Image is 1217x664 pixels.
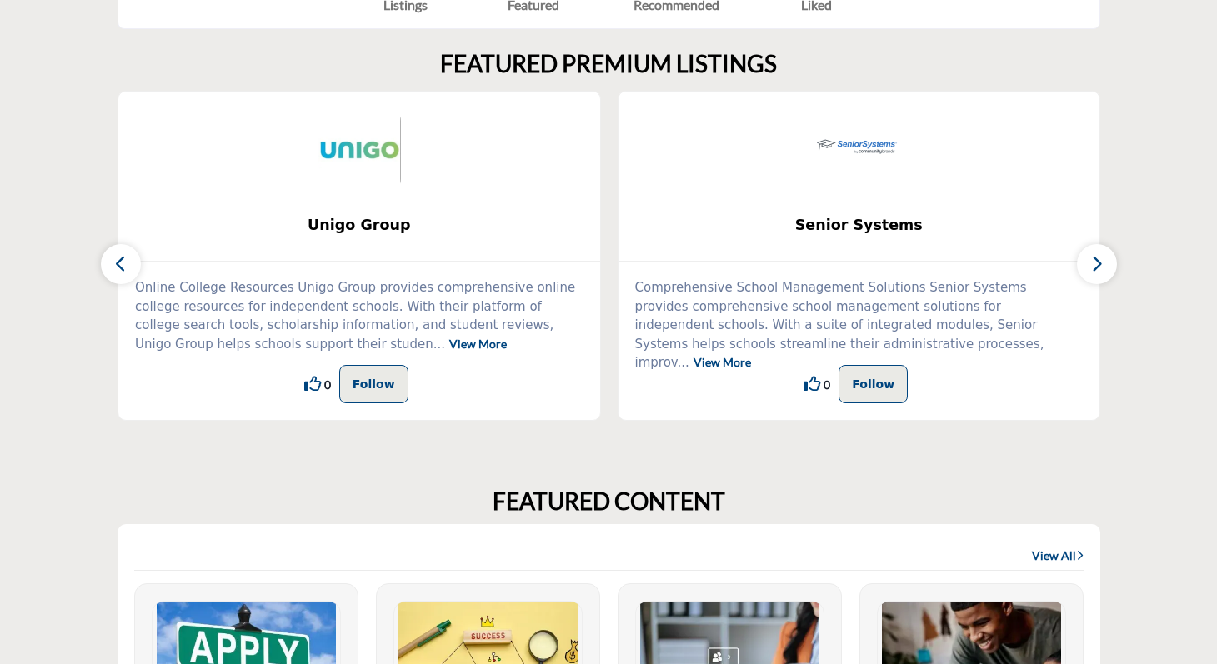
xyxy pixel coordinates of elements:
b: Unigo Group [143,203,575,247]
p: Follow [852,374,894,394]
span: ... [433,337,445,352]
p: Follow [353,374,395,394]
a: View More [694,355,751,369]
button: Follow [339,365,408,403]
a: Unigo Group [118,203,600,247]
h2: FEATURED PREMIUM LISTINGS [440,50,777,78]
a: Senior Systems [619,203,1100,247]
img: Unigo Group [318,108,401,192]
button: Follow [839,365,908,403]
span: 0 [324,376,331,393]
img: Senior Systems [817,108,900,192]
a: View More [449,337,507,351]
span: 0 [824,376,830,393]
a: View All [1032,547,1084,564]
h2: FEATURED CONTENT [493,487,725,516]
span: ... [678,355,689,370]
b: Senior Systems [644,203,1075,247]
p: Comprehensive School Management Solutions Senior Systems provides comprehensive school management... [635,278,1084,372]
p: Online College Resources Unigo Group provides comprehensive online college resources for independ... [135,278,583,353]
span: Unigo Group [143,214,575,236]
span: Senior Systems [644,214,1075,236]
